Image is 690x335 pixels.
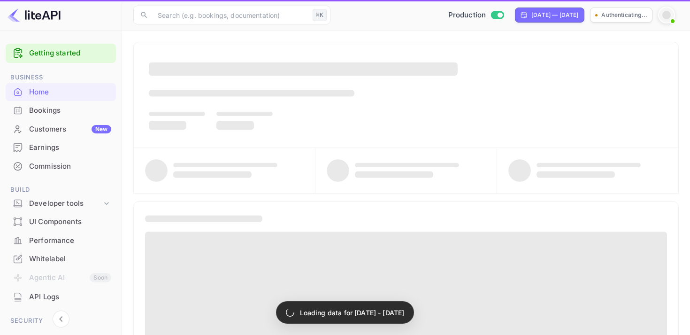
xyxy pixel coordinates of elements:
[6,44,116,63] div: Getting started
[29,198,102,209] div: Developer tools
[6,101,116,120] div: Bookings
[6,232,116,250] div: Performance
[6,250,116,267] a: Whitelabel
[29,292,111,303] div: API Logs
[6,101,116,119] a: Bookings
[6,139,116,156] a: Earnings
[53,311,69,327] button: Collapse navigation
[448,10,486,21] span: Production
[6,316,116,326] span: Security
[6,185,116,195] span: Build
[92,125,111,133] div: New
[6,213,116,230] a: UI Components
[515,8,584,23] div: Click to change the date range period
[6,83,116,101] a: Home
[531,11,578,19] div: [DATE] — [DATE]
[29,124,111,135] div: Customers
[6,157,116,175] a: Commission
[6,120,116,138] a: CustomersNew
[6,288,116,305] a: API Logs
[6,72,116,83] span: Business
[29,87,111,98] div: Home
[6,157,116,176] div: Commission
[29,48,111,59] a: Getting started
[29,217,111,227] div: UI Components
[313,9,327,21] div: ⌘K
[445,10,508,21] div: Switch to Sandbox mode
[6,232,116,249] a: Performance
[6,83,116,101] div: Home
[29,235,111,246] div: Performance
[152,6,309,24] input: Search (e.g. bookings, documentation)
[6,288,116,306] div: API Logs
[6,213,116,231] div: UI Components
[6,139,116,157] div: Earnings
[8,8,61,23] img: LiteAPI logo
[6,195,116,212] div: Developer tools
[29,254,111,265] div: Whitelabel
[601,11,647,19] p: Authenticating...
[29,105,111,116] div: Bookings
[300,308,405,318] p: Loading data for [DATE] - [DATE]
[6,250,116,268] div: Whitelabel
[29,142,111,153] div: Earnings
[29,161,111,172] div: Commission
